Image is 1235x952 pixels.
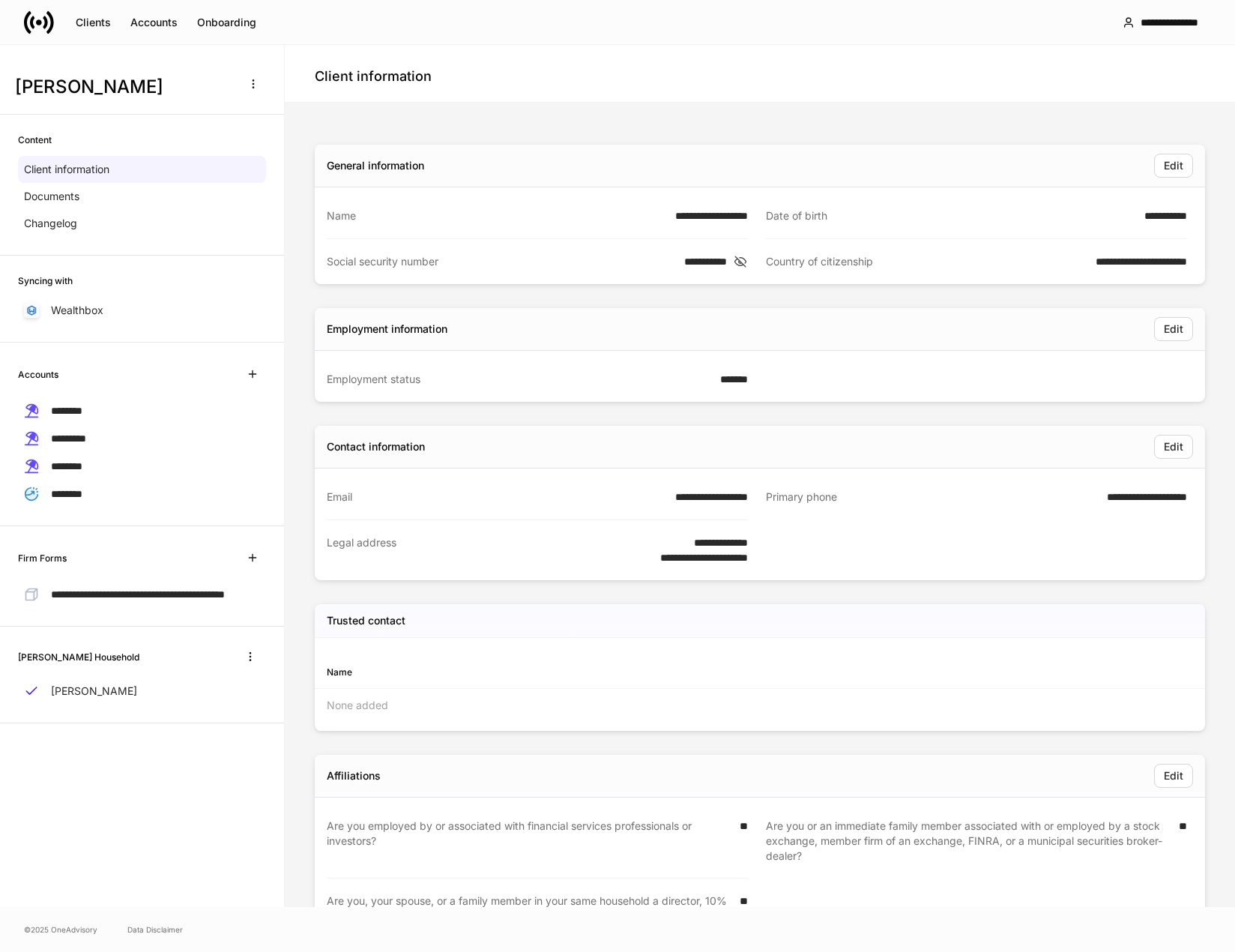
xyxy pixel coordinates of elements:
[18,133,52,147] h6: Content
[127,924,183,936] a: Data Disclaimer
[315,67,432,85] h4: Client information
[327,665,760,679] div: Name
[1154,435,1193,459] button: Edit
[327,768,381,783] div: Affiliations
[51,303,103,318] p: Wealthbox
[766,819,1170,864] div: Are you or an immediate family member associated with or employed by a stock exchange, member fir...
[18,367,58,382] h6: Accounts
[18,297,266,324] a: Wealthbox
[18,156,266,183] a: Client information
[1154,317,1193,341] button: Edit
[766,254,1087,269] div: Country of citizenship
[1164,442,1183,452] div: Edit
[327,894,731,924] div: Are you, your spouse, or a family member in your same household a director, 10% shareholder or po...
[15,75,232,99] h3: [PERSON_NAME]
[24,924,97,936] span: © 2025 OneAdvisory
[18,678,266,705] a: [PERSON_NAME]
[327,819,731,863] div: Are you employed by or associated with financial services professionals or investors?
[327,613,405,628] h5: Trusted contact
[18,551,67,565] h6: Firm Forms
[18,210,266,237] a: Changelog
[197,17,256,28] div: Onboarding
[327,322,447,337] div: Employment information
[24,162,109,177] p: Client information
[327,208,666,223] div: Name
[76,17,111,28] div: Clients
[18,650,139,664] h6: [PERSON_NAME] Household
[121,10,187,34] button: Accounts
[130,17,178,28] div: Accounts
[327,489,666,504] div: Email
[66,10,121,34] button: Clients
[1164,324,1183,334] div: Edit
[51,684,137,699] p: [PERSON_NAME]
[1164,160,1183,171] div: Edit
[24,189,79,204] p: Documents
[187,10,266,34] button: Onboarding
[1154,154,1193,178] button: Edit
[18,274,73,288] h6: Syncing with
[327,254,675,269] div: Social security number
[327,535,651,565] div: Legal address
[315,689,1205,722] div: None added
[327,439,425,454] div: Contact information
[24,216,77,231] p: Changelog
[18,183,266,210] a: Documents
[327,372,711,387] div: Employment status
[1164,771,1183,781] div: Edit
[766,489,1098,505] div: Primary phone
[1154,764,1193,788] button: Edit
[327,158,424,173] div: General information
[766,208,1135,223] div: Date of birth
